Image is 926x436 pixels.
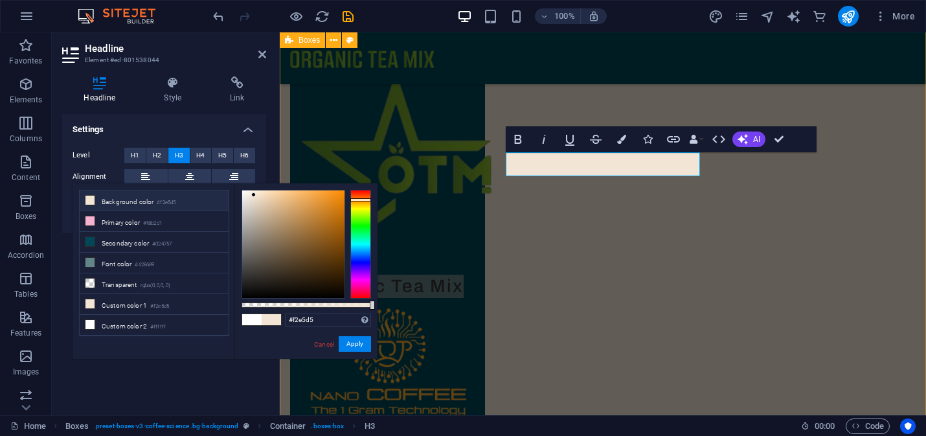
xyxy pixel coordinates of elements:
button: publish [838,6,859,27]
button: Underline (⌘U) [558,126,582,152]
i: Design (Ctrl+Alt+Y) [708,9,723,24]
span: More [874,10,915,23]
i: Pages (Ctrl+Alt+S) [734,9,749,24]
span: AI [753,135,760,143]
label: Level [73,148,124,163]
small: #f8b2d1 [143,219,162,228]
li: Custom color 1 [80,294,229,315]
button: H1 [124,148,146,163]
span: H5 [218,148,227,163]
i: Save (Ctrl+S) [341,9,356,24]
h6: Session time [801,419,835,434]
i: AI Writer [786,9,801,24]
li: Primary color [80,211,229,232]
a: Click to cancel selection. Double-click to open Pages [10,419,46,434]
p: Favorites [9,56,42,66]
span: H2 [153,148,161,163]
small: rgba(0,0,0,.0) [141,281,171,290]
button: More [869,6,920,27]
small: #628689 [135,260,154,270]
span: H1 [131,148,139,163]
button: H5 [212,148,233,163]
button: commerce [812,8,828,24]
button: Code [846,419,890,434]
li: Transparent [80,273,229,294]
i: Commerce [812,9,827,24]
p: Images [13,367,40,377]
span: Code [852,419,884,434]
li: Background color [80,190,229,211]
button: reload [314,8,330,24]
button: text_generator [786,8,802,24]
button: design [708,8,724,24]
i: On resize automatically adjust zoom level to fit chosen device. [588,10,600,22]
h2: Headline [85,43,266,54]
small: #024757 [152,240,172,249]
span: Boxes [299,36,320,44]
p: Columns [10,133,42,144]
span: Click to select. Double-click to edit [270,419,306,434]
button: H3 [168,148,190,163]
h4: Headline [62,76,142,104]
button: AI [732,132,765,147]
h3: Organic Tea Mix [10,242,205,266]
button: pages [734,8,750,24]
span: . preset-boxes-v3-coffee-science .bg-background [94,419,238,434]
i: Publish [841,9,855,24]
h4: Link [209,76,266,104]
button: 100% [535,8,581,24]
i: Navigator [760,9,775,24]
p: Accordion [8,250,44,260]
button: undo [210,8,226,24]
span: H4 [196,148,205,163]
a: Cancel [313,339,335,349]
button: Link [661,126,686,152]
span: Click to select. Double-click to edit [365,419,375,434]
span: H6 [240,148,249,163]
small: #f2e5d5 [150,302,169,311]
li: Secondary color [80,232,229,253]
span: : [824,421,826,431]
h6: 100% [554,8,575,24]
button: navigator [760,8,776,24]
button: Italic (⌘I) [532,126,556,152]
span: H3 [175,148,183,163]
span: 00 00 [815,419,835,434]
p: Tables [14,289,38,299]
h4: Style [142,76,209,104]
i: Undo: Change background (Ctrl+Z) [211,9,226,24]
button: H4 [190,148,212,163]
button: Bold (⌘B) [506,126,530,152]
span: #f2e5d5 [262,314,281,325]
button: H6 [234,148,255,163]
button: Confirm (⌘+⏎) [767,126,791,152]
li: Font color [80,253,229,273]
p: Boxes [16,211,37,222]
button: save [340,8,356,24]
button: Icons [635,126,660,152]
p: Elements [10,95,43,105]
li: Custom color 2 [80,315,229,336]
h3: Element #ed-801538044 [85,54,240,66]
button: Click here to leave preview mode and continue editing [288,8,304,24]
button: Data Bindings [687,126,705,152]
button: HTML [706,126,731,152]
i: Reload page [315,9,330,24]
nav: breadcrumb [65,419,375,434]
button: Apply [339,336,371,352]
span: Click to select. Double-click to edit [65,419,89,434]
small: #f2e5d5 [157,198,175,207]
small: #ffffff [150,323,166,332]
img: Editor Logo [74,8,172,24]
p: Content [12,172,40,183]
p: Features [10,328,41,338]
span: . boxes-box [311,419,344,434]
button: Strikethrough [583,126,608,152]
i: This element is a customizable preset [243,422,249,430]
span: #ffffff [242,314,262,325]
label: Alignment [73,169,124,185]
button: Colors [609,126,634,152]
button: Usercentrics [900,419,916,434]
button: H2 [146,148,168,163]
h4: Settings [62,114,266,137]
